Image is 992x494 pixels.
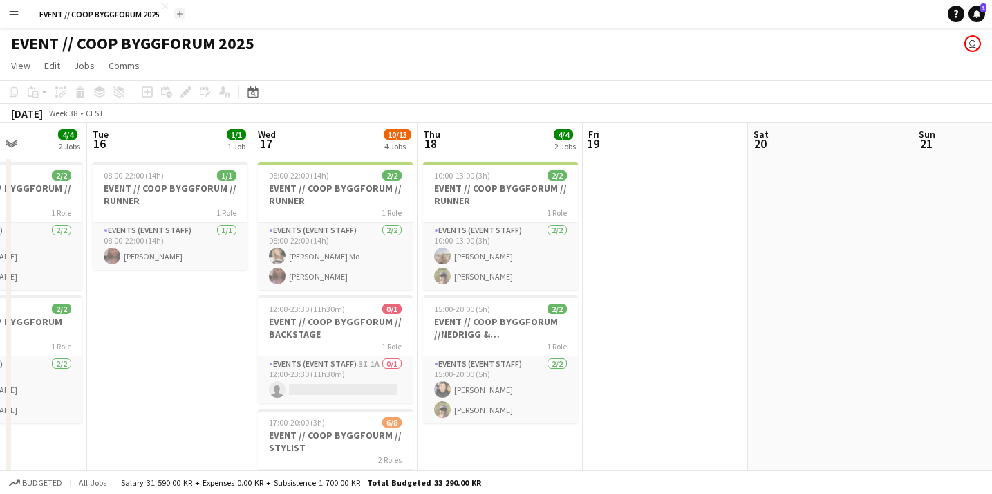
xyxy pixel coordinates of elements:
[423,128,440,140] span: Thu
[11,60,30,72] span: View
[58,129,77,140] span: 4/4
[91,136,109,152] span: 16
[382,170,402,181] span: 2/2
[258,295,413,403] app-job-card: 12:00-23:30 (11h30m)0/1EVENT // COOP BYGGFORUM // BACKSTAGE1 RoleEvents (Event Staff)3I1A0/112:00...
[93,162,247,270] app-job-card: 08:00-22:00 (14h)1/1EVENT // COOP BYGGFORUM // RUNNER1 RoleEvents (Event Staff)1/108:00-22:00 (14...
[384,129,411,140] span: 10/13
[423,223,578,290] app-card-role: Events (Event Staff)2/210:00-13:00 (3h)[PERSON_NAME][PERSON_NAME]
[421,136,440,152] span: 18
[548,304,567,314] span: 2/2
[423,295,578,423] app-job-card: 15:00-20:00 (5h)2/2EVENT // COOP BYGGFORUM //NEDRIGG & TILBAKELEVERING1 RoleEvents (Event Staff)2...
[11,33,254,54] h1: EVENT // COOP BYGGFORUM 2025
[258,429,413,454] h3: EVENT // COOP BYGGFOURM // STYLIST
[39,57,66,75] a: Edit
[968,6,985,22] a: 1
[22,478,62,488] span: Budgeted
[382,417,402,428] span: 6/8
[269,417,325,428] span: 17:00-20:00 (3h)
[103,57,145,75] a: Comms
[269,304,345,314] span: 12:00-23:30 (11h30m)
[382,341,402,351] span: 1 Role
[216,208,236,218] span: 1 Role
[554,141,576,152] div: 2 Jobs
[74,60,95,72] span: Jobs
[68,57,100,75] a: Jobs
[93,223,247,270] app-card-role: Events (Event Staff)1/108:00-22:00 (14h)[PERSON_NAME]
[588,128,599,140] span: Fri
[269,170,329,181] span: 08:00-22:00 (14h)
[258,356,413,403] app-card-role: Events (Event Staff)3I1A0/112:00-23:30 (11h30m)
[754,128,769,140] span: Sat
[548,170,567,181] span: 2/2
[258,162,413,290] app-job-card: 08:00-22:00 (14h)2/2EVENT // COOP BYGGFORUM // RUNNER1 RoleEvents (Event Staff)2/208:00-22:00 (14...
[919,128,935,140] span: Sun
[46,108,80,118] span: Week 38
[547,341,567,351] span: 1 Role
[51,208,71,218] span: 1 Role
[51,341,71,351] span: 1 Role
[751,136,769,152] span: 20
[7,475,64,491] button: Budgeted
[121,477,481,488] div: Salary 31 590.00 KR + Expenses 0.00 KR + Subsistence 1 700.00 KR =
[547,208,567,218] span: 1 Role
[52,304,71,314] span: 2/2
[227,141,245,152] div: 1 Job
[227,129,246,140] span: 1/1
[586,136,599,152] span: 19
[434,170,490,181] span: 10:00-13:00 (3h)
[93,128,109,140] span: Tue
[44,60,60,72] span: Edit
[367,477,481,488] span: Total Budgeted 33 290.00 KR
[554,129,573,140] span: 4/4
[93,182,247,207] h3: EVENT // COOP BYGGFORUM // RUNNER
[59,141,80,152] div: 2 Jobs
[28,1,171,28] button: EVENT // COOP BYGGFORUM 2025
[6,57,36,75] a: View
[104,170,164,181] span: 08:00-22:00 (14h)
[423,356,578,423] app-card-role: Events (Event Staff)2/215:00-20:00 (5h)[PERSON_NAME][PERSON_NAME]
[382,304,402,314] span: 0/1
[423,162,578,290] app-job-card: 10:00-13:00 (3h)2/2EVENT // COOP BYGGFORUM // RUNNER1 RoleEvents (Event Staff)2/210:00-13:00 (3h)...
[258,128,276,140] span: Wed
[964,35,981,52] app-user-avatar: Rikke Bjørneng
[258,315,413,340] h3: EVENT // COOP BYGGFORUM // BACKSTAGE
[423,315,578,340] h3: EVENT // COOP BYGGFORUM //NEDRIGG & TILBAKELEVERING
[256,136,276,152] span: 17
[378,455,402,465] span: 2 Roles
[11,107,43,120] div: [DATE]
[217,170,236,181] span: 1/1
[52,170,71,181] span: 2/2
[423,182,578,207] h3: EVENT // COOP BYGGFORUM // RUNNER
[917,136,935,152] span: 21
[434,304,490,314] span: 15:00-20:00 (5h)
[109,60,140,72] span: Comms
[258,182,413,207] h3: EVENT // COOP BYGGFORUM // RUNNER
[86,108,104,118] div: CEST
[980,3,986,12] span: 1
[258,223,413,290] app-card-role: Events (Event Staff)2/208:00-22:00 (14h)[PERSON_NAME] Mo[PERSON_NAME]
[382,208,402,218] span: 1 Role
[76,477,109,488] span: All jobs
[384,141,411,152] div: 4 Jobs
